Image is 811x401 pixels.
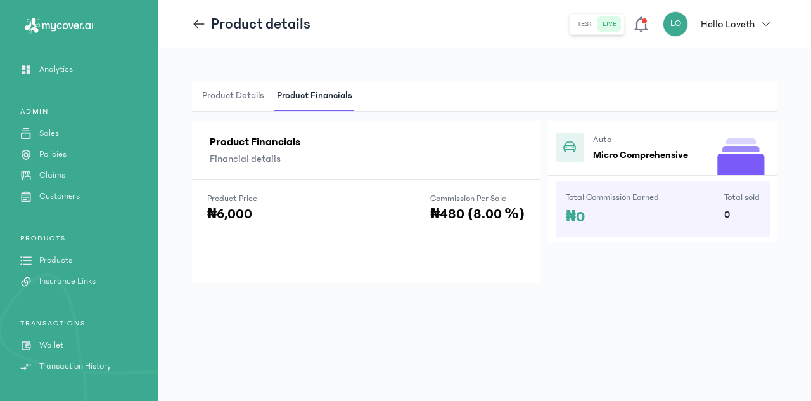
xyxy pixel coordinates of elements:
h4: Micro Comprehensive [593,147,688,162]
span: Total sold [724,192,760,202]
span: Total Commission Earned [566,192,659,202]
p: Sales [39,127,59,140]
p: Products [39,254,72,267]
h3: Product Financials [210,133,523,151]
button: test [572,16,597,32]
span: Product Details [200,81,267,111]
span: Commission per Sale [430,194,506,204]
p: 0 [724,207,760,222]
p: Hello Loveth [701,16,755,32]
p: Customers [39,190,80,203]
p: ₦6,000 [207,207,257,222]
span: Auto [593,133,688,146]
p: Analytics [39,63,73,76]
div: LO [663,11,688,37]
p: ₦0 [566,207,660,227]
p: Financial details [210,151,523,166]
span: Product Price [207,194,257,204]
button: LOHello Loveth [663,11,777,37]
button: Product Details [200,81,274,111]
p: Product details [211,14,310,34]
p: ₦480 (8.00 %) [430,207,525,222]
button: live [597,16,622,32]
button: Product Financials [274,81,362,111]
p: Insurance Links [39,275,96,288]
p: Policies [39,148,67,161]
p: Transaction History [39,360,111,373]
p: Wallet [39,339,63,352]
span: Product Financials [274,81,355,111]
p: Claims [39,169,65,182]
